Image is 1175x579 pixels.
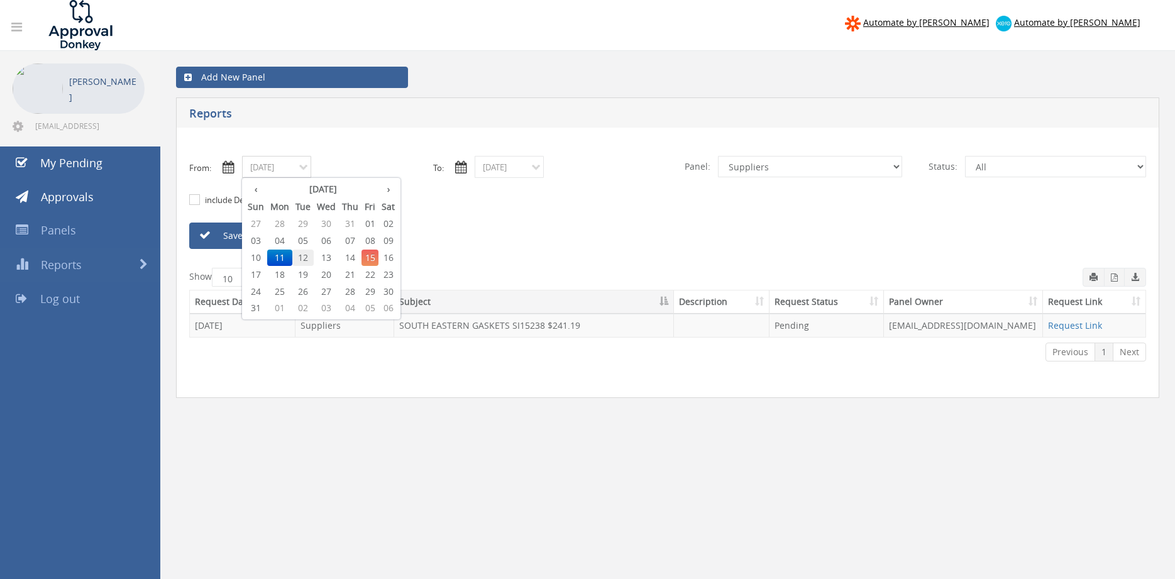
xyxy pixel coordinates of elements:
span: 06 [378,300,398,316]
th: Fri [361,198,378,216]
span: 03 [314,300,339,316]
span: 03 [245,233,267,249]
span: 11 [267,250,292,266]
th: Sat [378,198,398,216]
th: Thu [339,198,361,216]
td: [DATE] [190,314,295,337]
span: 19 [292,267,314,283]
span: 04 [267,233,292,249]
span: 01 [361,216,378,232]
span: 10 [245,250,267,266]
span: 07 [339,233,361,249]
th: Wed [314,198,339,216]
span: Panel: [677,156,718,177]
span: 26 [292,284,314,300]
span: Status: [921,156,965,177]
span: 28 [339,284,361,300]
span: 02 [292,300,314,316]
label: From: [189,162,211,174]
th: Mon [267,198,292,216]
th: › [378,180,398,198]
span: 12 [292,250,314,266]
span: 31 [339,216,361,232]
span: 23 [378,267,398,283]
span: 17 [245,267,267,283]
span: Automate by [PERSON_NAME] [863,16,990,28]
span: 29 [361,284,378,300]
span: 30 [314,216,339,232]
td: Pending [770,314,884,337]
td: SOUTH EASTERN GASKETS SI15238 $241.19 [394,314,674,337]
span: Approvals [41,189,94,204]
th: Sun [245,198,267,216]
img: zapier-logomark.png [845,16,861,31]
span: 25 [267,284,292,300]
span: 24 [245,284,267,300]
a: Save [189,223,334,249]
h5: Reports [189,108,861,123]
th: Subject: activate to sort column descending [394,290,674,314]
span: 02 [378,216,398,232]
span: 21 [339,267,361,283]
th: Tue [292,198,314,216]
label: Show entries [189,268,289,287]
th: Request Date: activate to sort column ascending [190,290,295,314]
span: 15 [361,250,378,266]
p: [PERSON_NAME] [69,74,138,105]
th: Description: activate to sort column ascending [674,290,770,314]
img: xero-logo.png [996,16,1012,31]
span: My Pending [40,155,102,170]
span: 28 [267,216,292,232]
span: 13 [314,250,339,266]
th: ‹ [245,180,267,198]
span: 27 [314,284,339,300]
span: 27 [245,216,267,232]
span: Reports [41,257,82,272]
span: 16 [378,250,398,266]
span: 20 [314,267,339,283]
span: 09 [378,233,398,249]
span: Log out [40,291,80,306]
span: 31 [245,300,267,316]
th: Panel Owner: activate to sort column ascending [884,290,1043,314]
span: 04 [339,300,361,316]
span: Panels [41,223,76,238]
a: Previous [1045,343,1095,361]
span: 05 [361,300,378,316]
span: 01 [267,300,292,316]
span: 30 [378,284,398,300]
span: 29 [292,216,314,232]
span: 06 [314,233,339,249]
span: 08 [361,233,378,249]
th: Request Link: activate to sort column ascending [1043,290,1145,314]
a: 1 [1095,343,1113,361]
span: 14 [339,250,361,266]
a: Add New Panel [176,67,408,88]
span: 22 [361,267,378,283]
th: [DATE] [267,180,378,198]
label: include Description [202,194,277,207]
td: [EMAIL_ADDRESS][DOMAIN_NAME] [884,314,1043,337]
span: [EMAIL_ADDRESS][DOMAIN_NAME] [35,121,142,131]
span: Automate by [PERSON_NAME] [1014,16,1140,28]
select: Showentries [212,268,259,287]
label: To: [433,162,444,174]
span: 18 [267,267,292,283]
th: Request Status: activate to sort column ascending [770,290,884,314]
a: Next [1113,343,1146,361]
span: 05 [292,233,314,249]
a: Request Link [1048,319,1102,331]
td: Suppliers [295,314,394,337]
